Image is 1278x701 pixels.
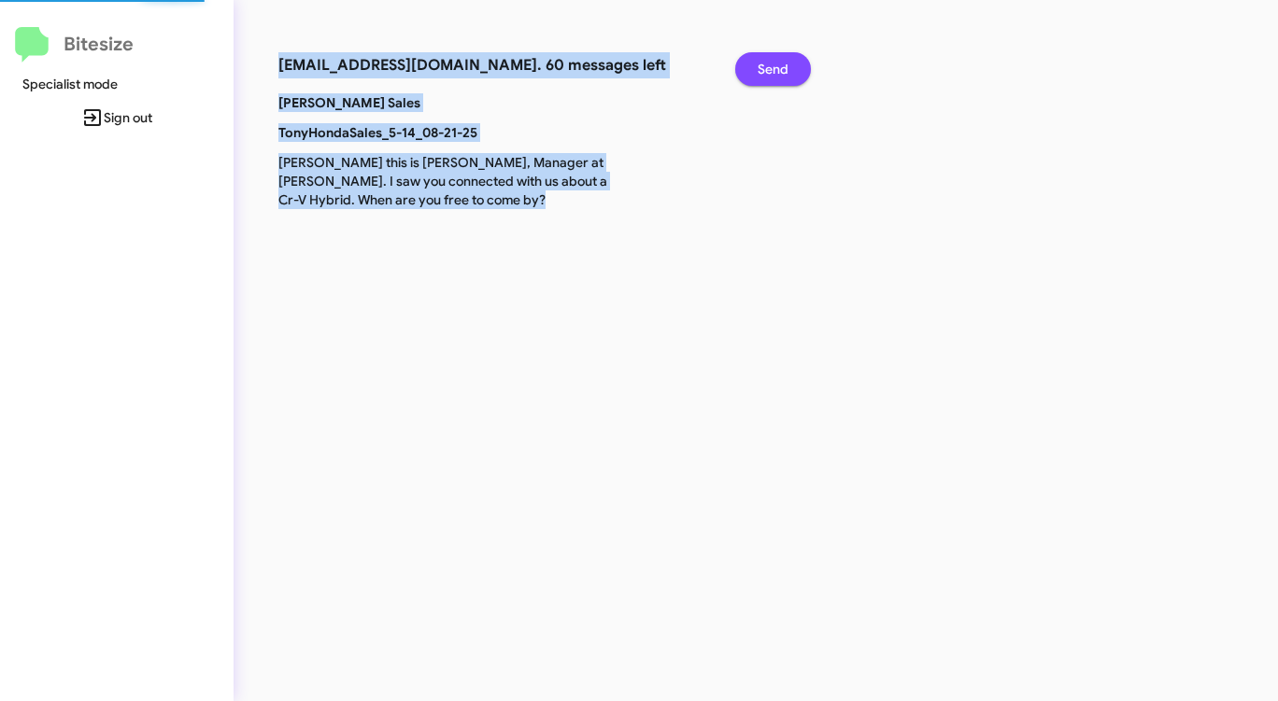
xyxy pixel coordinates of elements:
span: Send [758,52,788,86]
b: [PERSON_NAME] Sales [278,94,420,111]
h3: [EMAIL_ADDRESS][DOMAIN_NAME]. 60 messages left [278,52,707,78]
span: Sign out [15,101,219,134]
b: TonyHondaSales_5-14_08-21-25 [278,124,477,141]
p: [PERSON_NAME] this is [PERSON_NAME], Manager at [PERSON_NAME]. I saw you connected with us about ... [264,153,630,209]
a: Bitesize [15,27,134,63]
button: Send [735,52,811,86]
